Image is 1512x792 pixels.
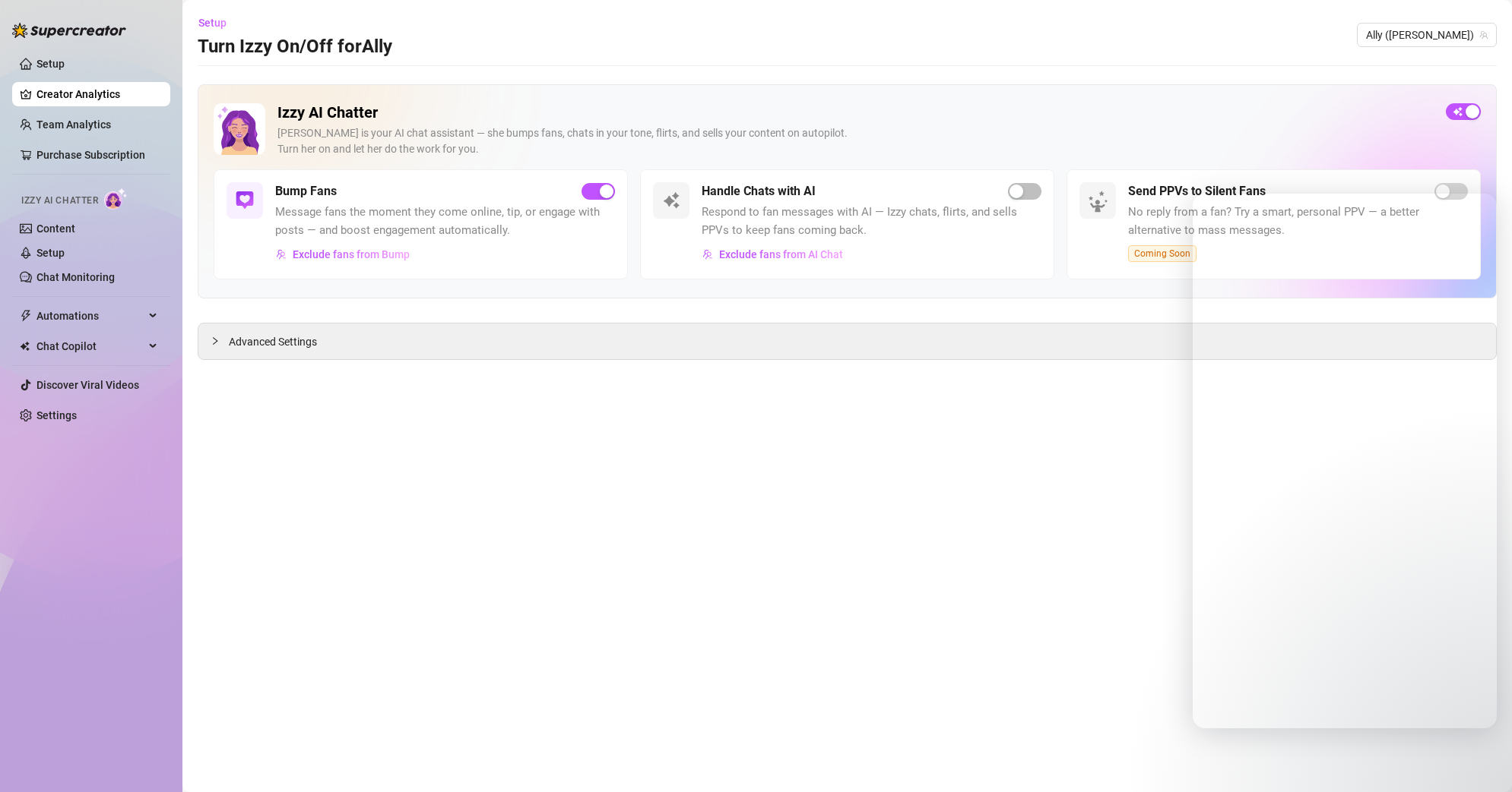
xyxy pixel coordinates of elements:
span: Automations [36,304,144,328]
span: Izzy AI Chatter [21,194,98,208]
button: Setup [198,11,239,35]
button: Exclude fans from Bump [275,242,410,267]
span: Exclude fans from AI Chat [719,248,843,260]
a: Content [36,222,75,235]
span: Exclude fans from Bump [293,248,410,260]
span: Message fans the moment they come online, tip, or engage with posts — and boost engagement automa... [275,204,615,239]
a: Team Analytics [36,118,111,131]
span: Respond to fan messages with AI — Izzy chats, flirts, and sells PPVs to keep fans coming back. [702,204,1041,239]
img: svg%3e [236,191,254,210]
button: Exclude fans from AI Chat [702,242,844,267]
span: collapsed [211,336,220,346]
img: svg%3e [702,249,713,260]
iframe: Intercom live chat [1193,194,1497,728]
span: Coming Soon [1128,245,1197,262]
img: silent-fans-ppv-o-N6Mmdf.svg [1088,191,1112,215]
div: [PERSON_NAME] is your AI chat assistant — she bumps fans, chats in your tone, flirts, and sells y... [277,125,1434,157]
span: Chat Copilot [36,334,144,358]
span: Advanced Settings [229,333,317,350]
h5: Handle Chats with AI [702,182,816,200]
img: AI Chatter [104,188,128,210]
span: No reply from a fan? Try a smart, personal PPV — a better alternative to mass messages. [1128,204,1468,239]
a: Setup [36,58,65,70]
span: Ally (allydash) [1366,24,1488,46]
h2: Izzy AI Chatter [277,103,1434,122]
h3: Turn Izzy On/Off for Ally [198,35,392,59]
h5: Bump Fans [275,182,337,200]
a: Purchase Subscription [36,149,145,161]
a: Discover Viral Videos [36,379,139,391]
img: logo-BBDzfeDw.svg [12,23,126,38]
span: team [1479,30,1488,39]
a: Chat Monitoring [36,271,115,283]
div: collapsed [211,333,229,349]
a: Settings [36,409,77,421]
img: Izzy AI Chatter [214,103,265,155]
iframe: Intercom live chat [1460,740,1497,777]
h5: Send PPVs to Silent Fans [1128,182,1266,200]
span: Setup [198,17,227,29]
span: thunderbolt [20,310,32,322]
img: Chat Copilot [20,341,30,352]
a: Creator Analytics [36,82,158,106]
img: svg%3e [662,191,680,210]
img: svg%3e [276,249,287,260]
a: Setup [36,247,65,259]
